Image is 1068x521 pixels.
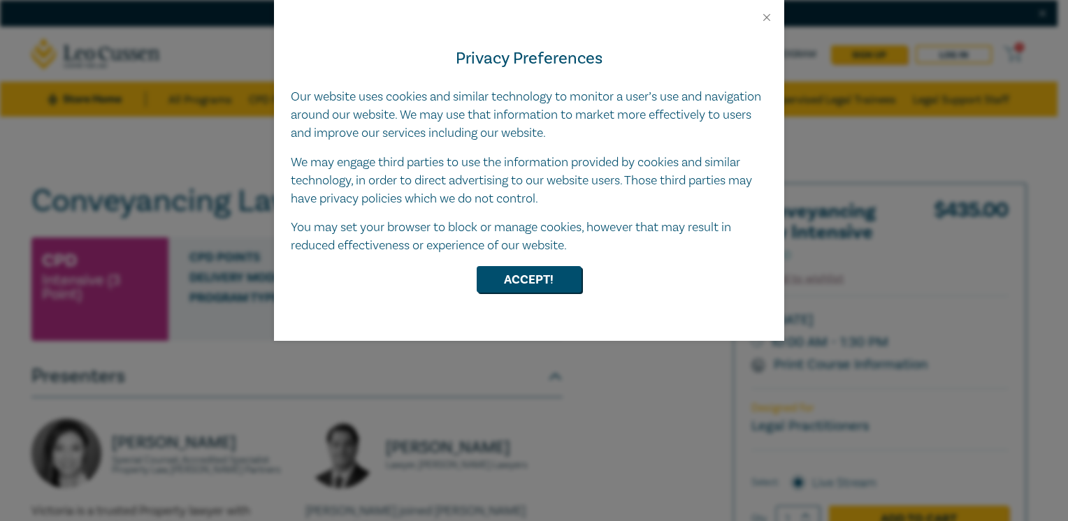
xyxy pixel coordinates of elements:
p: We may engage third parties to use the information provided by cookies and similar technology, in... [291,154,767,208]
p: Our website uses cookies and similar technology to monitor a user’s use and navigation around our... [291,88,767,142]
p: You may set your browser to block or manage cookies, however that may result in reduced effective... [291,219,767,255]
h4: Privacy Preferences [291,46,767,71]
button: Close [760,11,773,24]
button: Accept! [477,266,582,293]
